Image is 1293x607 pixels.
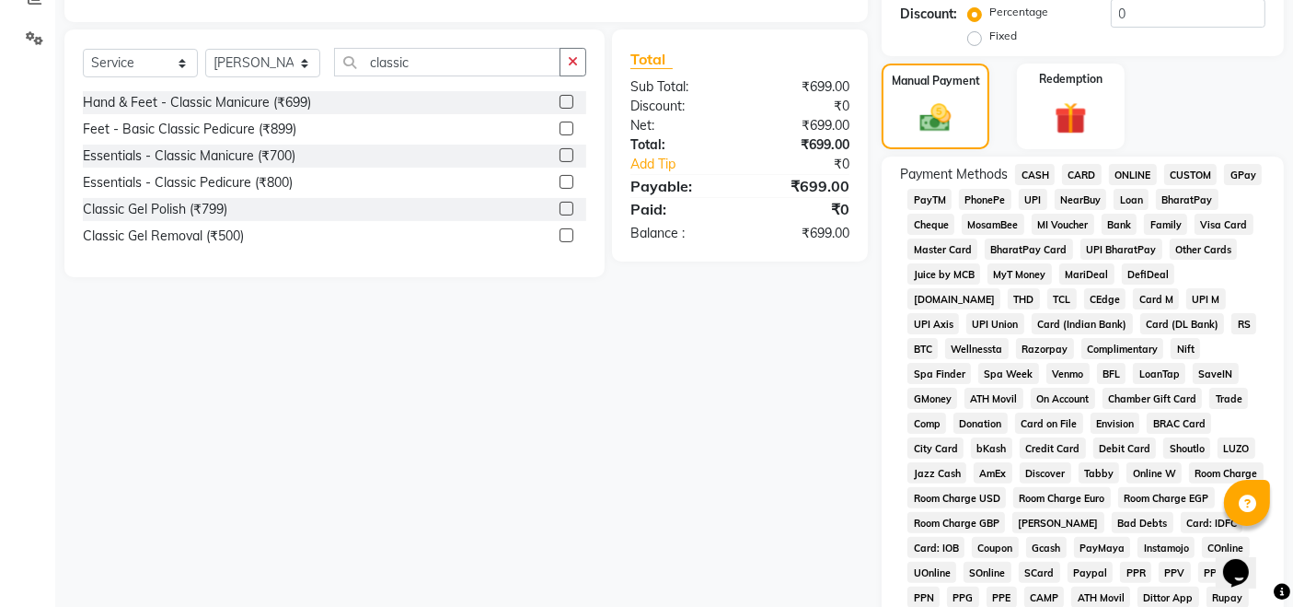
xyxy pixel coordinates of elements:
[1097,363,1126,384] span: BFL
[1231,313,1256,334] span: RS
[1013,487,1111,508] span: Room Charge Euro
[989,4,1048,20] label: Percentage
[83,146,295,166] div: Essentials - Classic Manicure (₹700)
[1031,388,1095,409] span: On Account
[907,288,1000,309] span: [DOMAIN_NAME]
[1047,288,1077,309] span: TCL
[907,189,952,210] span: PayTM
[966,313,1024,334] span: UPI Union
[1019,189,1047,210] span: UPI
[900,165,1008,184] span: Payment Methods
[617,224,740,243] div: Balance :
[740,116,863,135] div: ₹699.00
[1120,562,1151,583] span: PPR
[1114,189,1149,210] span: Loan
[740,77,863,97] div: ₹699.00
[1080,239,1162,260] span: UPI BharatPay
[1016,338,1074,359] span: Razorpay
[740,224,863,243] div: ₹699.00
[1112,512,1173,533] span: Bad Debts
[907,239,977,260] span: Master Card
[617,77,740,97] div: Sub Total:
[945,338,1009,359] span: Wellnessta
[907,214,954,235] span: Cheque
[1189,462,1264,484] span: Room Charge
[740,175,863,197] div: ₹699.00
[964,388,1023,409] span: ATH Movil
[1193,363,1239,384] span: SaveIN
[907,363,971,384] span: Spa Finder
[964,562,1011,583] span: SOnline
[1026,537,1067,558] span: Gcash
[740,135,863,155] div: ₹699.00
[1133,363,1185,384] span: LoanTap
[740,97,863,116] div: ₹0
[334,48,560,76] input: Search or Scan
[83,120,296,139] div: Feet - Basic Classic Pedicure (₹899)
[1074,537,1131,558] span: PayMaya
[1020,438,1086,459] span: Credit Card
[974,462,1012,484] span: AmEx
[1046,363,1090,384] span: Venmo
[907,438,964,459] span: City Card
[1062,164,1102,185] span: CARD
[989,28,1017,44] label: Fixed
[907,413,946,434] span: Comp
[907,338,938,359] span: BTC
[907,263,980,285] span: Juice by MCB
[1159,562,1191,583] span: PPV
[1218,438,1255,459] span: LUZO
[907,512,1005,533] span: Room Charge GBP
[1012,512,1104,533] span: [PERSON_NAME]
[1147,413,1211,434] span: BRAC Card
[1163,438,1210,459] span: Shoutlo
[1198,562,1230,583] span: PPC
[617,175,740,197] div: Payable:
[83,227,244,246] div: Classic Gel Removal (₹500)
[972,537,1019,558] span: Coupon
[907,462,966,484] span: Jazz Cash
[1068,562,1114,583] span: Paypal
[910,100,960,136] img: _cash.svg
[907,388,957,409] span: GMoney
[1170,239,1238,260] span: Other Cards
[617,116,740,135] div: Net:
[740,198,863,220] div: ₹0
[630,50,673,69] span: Total
[1216,533,1275,589] iframe: chat widget
[907,487,1006,508] span: Room Charge USD
[892,73,980,89] label: Manual Payment
[1020,462,1071,484] span: Discover
[978,363,1039,384] span: Spa Week
[1140,313,1225,334] span: Card (DL Bank)
[1224,164,1262,185] span: GPay
[1109,164,1157,185] span: ONLINE
[1102,214,1137,235] span: Bank
[1195,214,1253,235] span: Visa Card
[1171,338,1200,359] span: Nift
[83,93,311,112] div: Hand & Feet - Classic Manicure (₹699)
[1091,413,1140,434] span: Envision
[1103,388,1203,409] span: Chamber Gift Card
[1019,562,1060,583] span: SCard
[1045,99,1097,139] img: _gift.svg
[1084,288,1126,309] span: CEdge
[1055,189,1107,210] span: NearBuy
[1144,214,1187,235] span: Family
[1032,313,1133,334] span: Card (Indian Bank)
[1039,71,1103,88] label: Redemption
[971,438,1012,459] span: bKash
[1133,288,1179,309] span: Card M
[83,200,227,219] div: Classic Gel Polish (₹799)
[985,239,1073,260] span: BharatPay Card
[1093,438,1157,459] span: Debit Card
[617,155,760,174] a: Add Tip
[959,189,1011,210] span: PhonePe
[962,214,1024,235] span: MosamBee
[1164,164,1218,185] span: CUSTOM
[1181,512,1243,533] span: Card: IDFC
[900,5,957,24] div: Discount:
[1118,487,1215,508] span: Room Charge EGP
[1126,462,1182,484] span: Online W
[1209,388,1248,409] span: Trade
